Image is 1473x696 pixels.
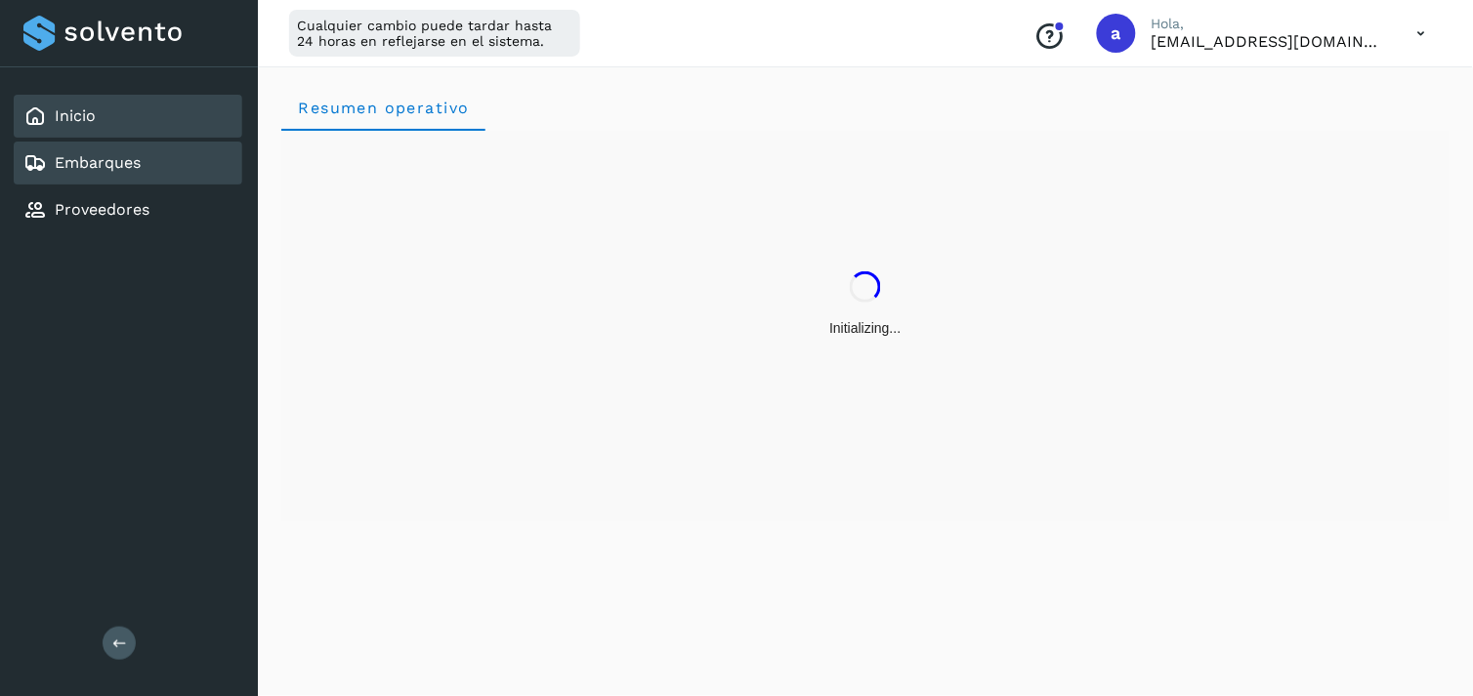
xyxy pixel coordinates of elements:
a: Inicio [55,106,96,125]
div: Embarques [14,142,242,184]
div: Proveedores [14,188,242,231]
p: Hola, [1152,16,1386,32]
span: Resumen operativo [297,99,470,117]
a: Proveedores [55,200,149,219]
a: Embarques [55,153,141,172]
p: alejperez@niagarawater.com [1152,32,1386,51]
div: Cualquier cambio puede tardar hasta 24 horas en reflejarse en el sistema. [289,10,580,57]
div: Inicio [14,95,242,138]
